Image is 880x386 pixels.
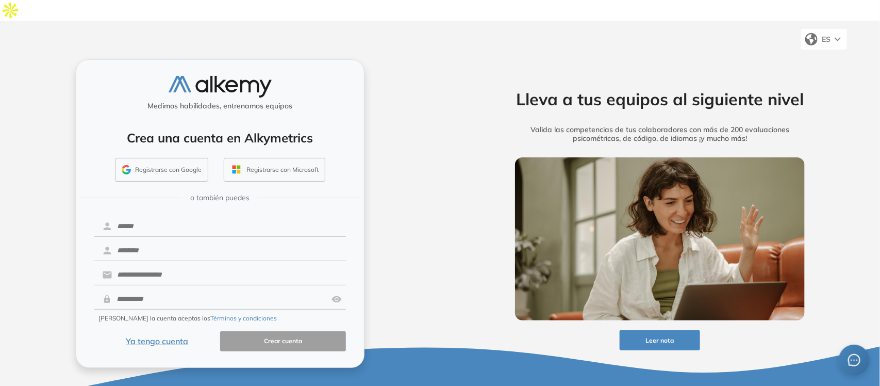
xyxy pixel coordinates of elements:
button: Ya tengo cuenta [94,331,220,351]
span: [PERSON_NAME] la cuenta aceptas los [98,314,277,323]
img: world [805,33,818,45]
button: Crear cuenta [220,331,346,351]
img: arrow [835,37,841,41]
button: Leer nota [620,330,700,350]
h5: Valida las competencias de tus colaboradores con más de 200 evaluaciones psicométricas, de código... [499,125,821,143]
h5: Medimos habilidades, entrenamos equipos [80,102,360,110]
h4: Crea una cuenta en Alkymetrics [90,131,351,146]
button: Términos y condiciones [210,314,277,323]
img: logo-alkemy [169,76,272,97]
img: OUTLOOK_ICON [230,164,242,175]
img: asd [331,289,342,309]
button: Registrarse con Google [115,158,208,182]
span: ES [822,35,831,44]
button: Registrarse con Microsoft [224,158,325,182]
span: message [848,354,860,366]
img: img-more-info [515,157,805,320]
span: o también puedes [190,192,250,203]
h2: Lleva a tus equipos al siguiente nivel [499,89,821,109]
img: GMAIL_ICON [122,165,131,174]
